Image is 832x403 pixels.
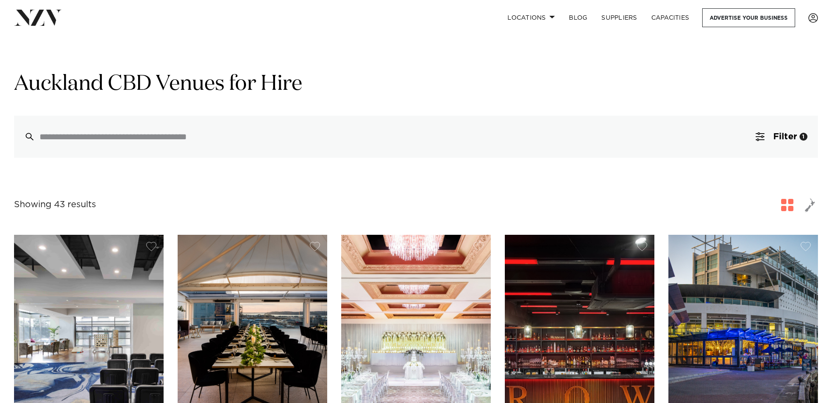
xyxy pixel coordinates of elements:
div: 1 [800,133,807,141]
a: BLOG [562,8,594,27]
a: Capacities [644,8,696,27]
a: Locations [500,8,562,27]
span: Filter [773,132,797,141]
div: Showing 43 results [14,198,96,212]
button: Filter1 [745,116,818,158]
h1: Auckland CBD Venues for Hire [14,71,818,98]
a: Advertise your business [702,8,795,27]
img: nzv-logo.png [14,10,62,25]
a: SUPPLIERS [594,8,644,27]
